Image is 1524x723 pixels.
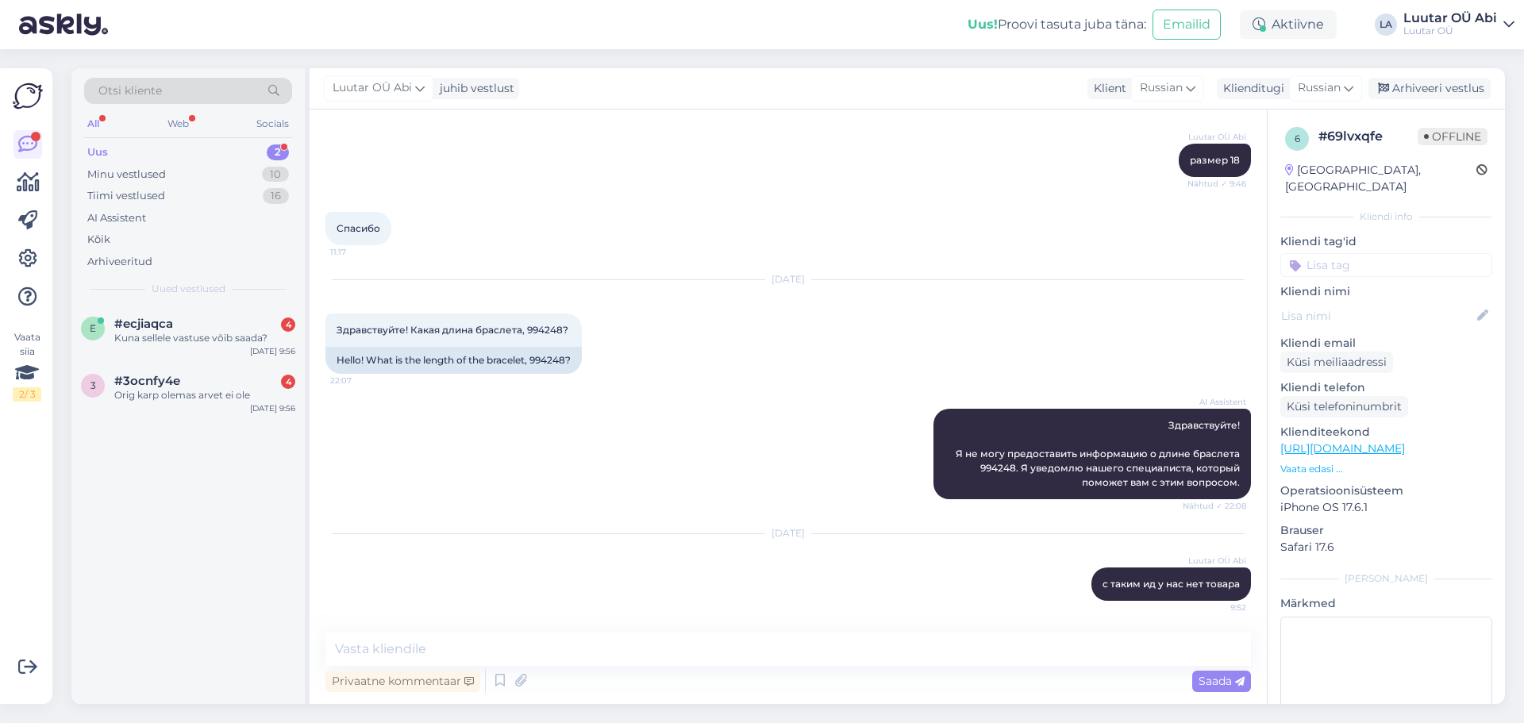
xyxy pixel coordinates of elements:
span: 22:07 [330,375,390,386]
div: 16 [263,188,289,204]
span: Nähtud ✓ 22:08 [1183,500,1246,512]
span: Offline [1418,128,1487,145]
div: Klient [1087,80,1126,97]
p: Kliendi tag'id [1280,233,1492,250]
span: Спасибо [337,222,380,234]
div: Aktiivne [1240,10,1337,39]
div: All [84,113,102,134]
div: 10 [262,167,289,183]
div: Minu vestlused [87,167,166,183]
span: Saada [1199,674,1245,688]
div: 2 / 3 [13,387,41,402]
span: Здравствуйте! Я не могу предоставить информацию о длине браслета 994248. Я уведомлю нашего специа... [956,419,1242,488]
div: 2 [267,144,289,160]
span: 3 [90,379,96,391]
button: Emailid [1153,10,1221,40]
p: iPhone OS 17.6.1 [1280,499,1492,516]
span: 11:17 [330,246,390,258]
div: Orig karp olemas arvet ei ole [114,388,295,402]
div: 4 [281,317,295,332]
a: Luutar OÜ AbiLuutar OÜ [1403,12,1514,37]
div: Kliendi info [1280,210,1492,224]
div: Socials [253,113,292,134]
span: 9:52 [1187,602,1246,613]
span: с таким ид у нас нет товара [1103,578,1240,590]
div: Klienditugi [1217,80,1284,97]
p: Operatsioonisüsteem [1280,483,1492,499]
div: Hello! What is the length of the bracelet, 994248? [325,347,582,374]
span: Здравствуйте! Какая длина браслета, 994248? [337,324,568,336]
div: Privaatne kommentaar [325,671,480,692]
span: Luutar OÜ Abi [333,79,412,97]
span: AI Assistent [1187,396,1246,408]
div: AI Assistent [87,210,146,226]
p: Klienditeekond [1280,424,1492,440]
div: [DATE] [325,526,1251,540]
span: Uued vestlused [152,282,225,296]
span: Luutar OÜ Abi [1187,555,1246,567]
p: Kliendi telefon [1280,379,1492,396]
b: Uus! [968,17,998,32]
span: размер 18 [1190,154,1240,166]
div: Arhiveeri vestlus [1368,78,1491,99]
img: Askly Logo [13,81,43,111]
div: Küsi telefoninumbrit [1280,396,1408,417]
input: Lisa tag [1280,253,1492,277]
span: Russian [1298,79,1341,97]
div: juhib vestlust [433,80,514,97]
p: Kliendi nimi [1280,283,1492,300]
div: Proovi tasuta juba täna: [968,15,1146,34]
a: [URL][DOMAIN_NAME] [1280,441,1405,456]
div: Vaata siia [13,330,41,402]
div: Luutar OÜ [1403,25,1497,37]
div: [PERSON_NAME] [1280,571,1492,586]
div: Tiimi vestlused [87,188,165,204]
div: [GEOGRAPHIC_DATA], [GEOGRAPHIC_DATA] [1285,162,1476,195]
div: Uus [87,144,108,160]
span: Nähtud ✓ 9:46 [1187,178,1246,190]
span: 6 [1295,133,1300,144]
div: LA [1375,13,1397,36]
div: Kõik [87,232,110,248]
span: Luutar OÜ Abi [1187,131,1246,143]
input: Lisa nimi [1281,307,1474,325]
div: [DATE] [325,272,1251,287]
p: Safari 17.6 [1280,539,1492,556]
div: Kuna sellele vastuse võib saada? [114,331,295,345]
span: e [90,322,96,334]
p: Kliendi email [1280,335,1492,352]
div: Küsi meiliaadressi [1280,352,1393,373]
div: 4 [281,375,295,389]
div: [DATE] 9:56 [250,345,295,357]
span: #ecjiaqca [114,317,173,331]
div: Luutar OÜ Abi [1403,12,1497,25]
span: Otsi kliente [98,83,162,99]
div: [DATE] 9:56 [250,402,295,414]
span: Russian [1140,79,1183,97]
div: Arhiveeritud [87,254,152,270]
p: Märkmed [1280,595,1492,612]
p: Brauser [1280,522,1492,539]
span: #3ocnfy4e [114,374,180,388]
p: Vaata edasi ... [1280,462,1492,476]
div: # 69lvxqfe [1318,127,1418,146]
div: Web [164,113,192,134]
